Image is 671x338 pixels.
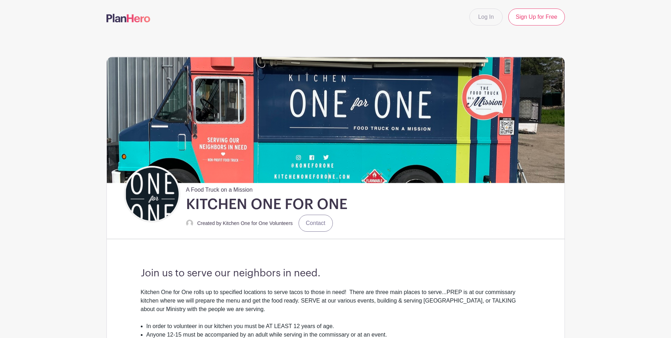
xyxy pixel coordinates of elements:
img: default-ce2991bfa6775e67f084385cd625a349d9dcbb7a52a09fb2fda1e96e2d18dcdb.png [186,220,193,227]
img: logo-507f7623f17ff9eddc593b1ce0a138ce2505c220e1c5a4e2b4648c50719b7d32.svg [106,14,150,22]
span: A Food Truck on a Mission [186,183,253,194]
small: Created by Kitchen One for One Volunteers [197,220,293,226]
a: Log In [469,9,503,26]
h3: Join us to serve our neighbors in need. [141,267,531,280]
a: Contact [299,215,333,232]
img: IMG_9124.jpeg [107,57,565,183]
a: Sign Up for Free [508,9,565,26]
div: Kitchen One for One rolls up to specified locations to serve tacos to those in need! There are th... [141,288,531,322]
h1: KITCHEN ONE FOR ONE [186,196,347,213]
img: Black%20Verticle%20KO4O%202.png [126,168,179,221]
li: In order to volunteer in our kitchen you must be AT LEAST 12 years of age. [146,322,531,331]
